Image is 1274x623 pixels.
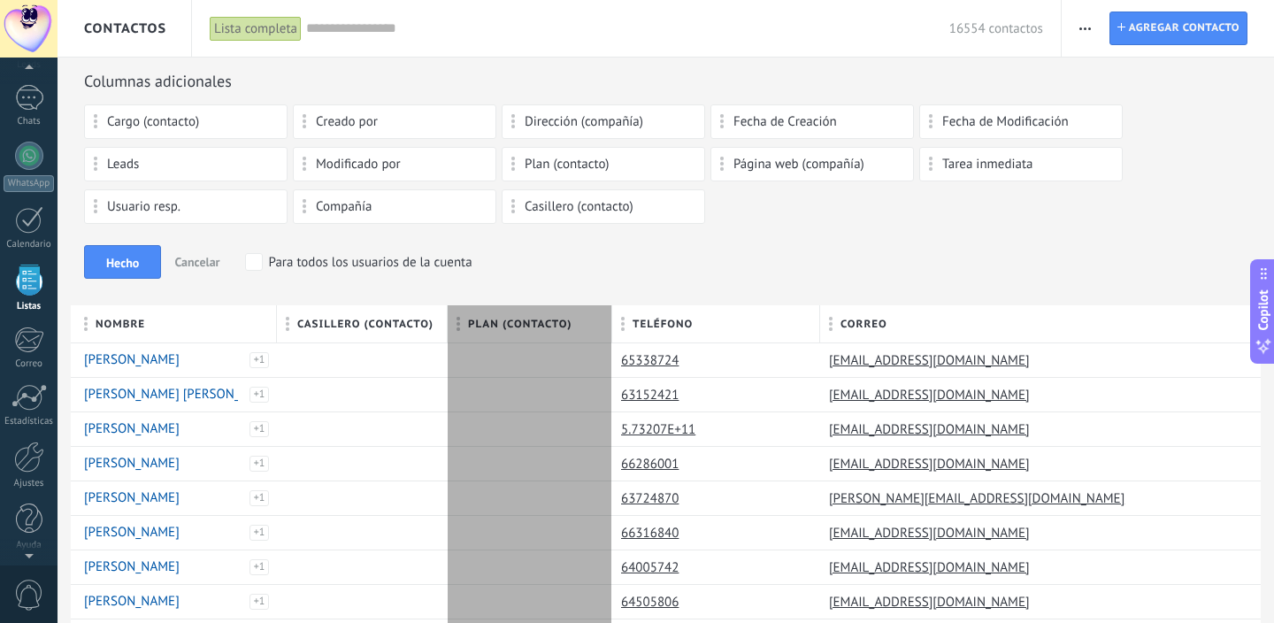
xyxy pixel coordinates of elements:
span: Cargo (contacto) [107,116,199,128]
a: 65338724 [621,352,682,368]
span: Leads [107,158,139,171]
span: 16554 contactos [949,20,1043,37]
div: Listas [4,301,55,312]
div: Lista completa [210,16,302,42]
a: [PERSON_NAME] [84,351,180,368]
a: [EMAIL_ADDRESS][DOMAIN_NAME] [829,421,1033,437]
a: Agregar contacto [1109,12,1247,45]
div: Correo [4,358,55,370]
span: Modificado por [316,158,401,171]
span: Dirección (compañía) [525,116,643,128]
a: [PERSON_NAME] [PERSON_NAME] [84,386,278,403]
span: Contactos [84,20,166,37]
div: Para todos los usuarios de la cuenta [269,254,472,272]
a: 64005742 [621,559,682,575]
span: Agregar contacto [1129,12,1239,44]
span: Página web (compañía) [733,158,864,171]
a: [PERSON_NAME] [84,558,180,575]
span: Teléfono [633,316,693,333]
div: Chats [4,116,55,127]
a: [EMAIL_ADDRESS][DOMAIN_NAME] [829,352,1033,368]
div: Columnas adicionales [84,71,1247,91]
button: Hecho [84,245,161,279]
span: Fecha de Creación [733,116,837,128]
span: Usuario resp. [107,201,180,213]
span: Plan (contacto) [525,158,610,171]
a: 5.73207E+11 [621,421,699,437]
span: Hecho [106,257,139,269]
span: Correo [840,316,887,333]
a: [EMAIL_ADDRESS][DOMAIN_NAME] [829,594,1033,610]
span: Casillero (contacto) [297,316,434,333]
a: [PERSON_NAME][EMAIL_ADDRESS][DOMAIN_NAME] [829,490,1128,506]
span: Fecha de Modificación [942,116,1069,128]
a: 66286001 [621,456,682,472]
div: Ajustes [4,478,55,489]
a: [EMAIL_ADDRESS][DOMAIN_NAME] [829,559,1033,575]
div: WhatsApp [4,175,54,192]
span: Nombre [96,316,145,333]
button: Más [1072,12,1098,45]
span: Creado por [316,116,378,128]
span: Copilot [1255,290,1272,331]
span: Casillero (contacto) [525,201,633,213]
a: 66316840 [621,525,682,541]
span: Compañía [316,201,372,213]
a: [PERSON_NAME] [84,420,180,437]
a: [EMAIL_ADDRESS][DOMAIN_NAME] [829,456,1033,472]
span: Tarea inmediata [942,158,1032,171]
a: [PERSON_NAME] [84,593,180,610]
div: Estadísticas [4,416,55,427]
button: Cancelar [167,249,226,275]
a: [PERSON_NAME] [84,524,180,541]
a: [EMAIL_ADDRESS][DOMAIN_NAME] [829,525,1033,541]
a: 64505806 [621,594,682,610]
a: 63724870 [621,490,682,506]
a: [PERSON_NAME] [84,489,180,506]
span: Cancelar [174,254,219,270]
a: [PERSON_NAME] [84,455,180,472]
a: [EMAIL_ADDRESS][DOMAIN_NAME] [829,387,1033,403]
div: Calendario [4,239,55,250]
a: 63152421 [621,387,682,403]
